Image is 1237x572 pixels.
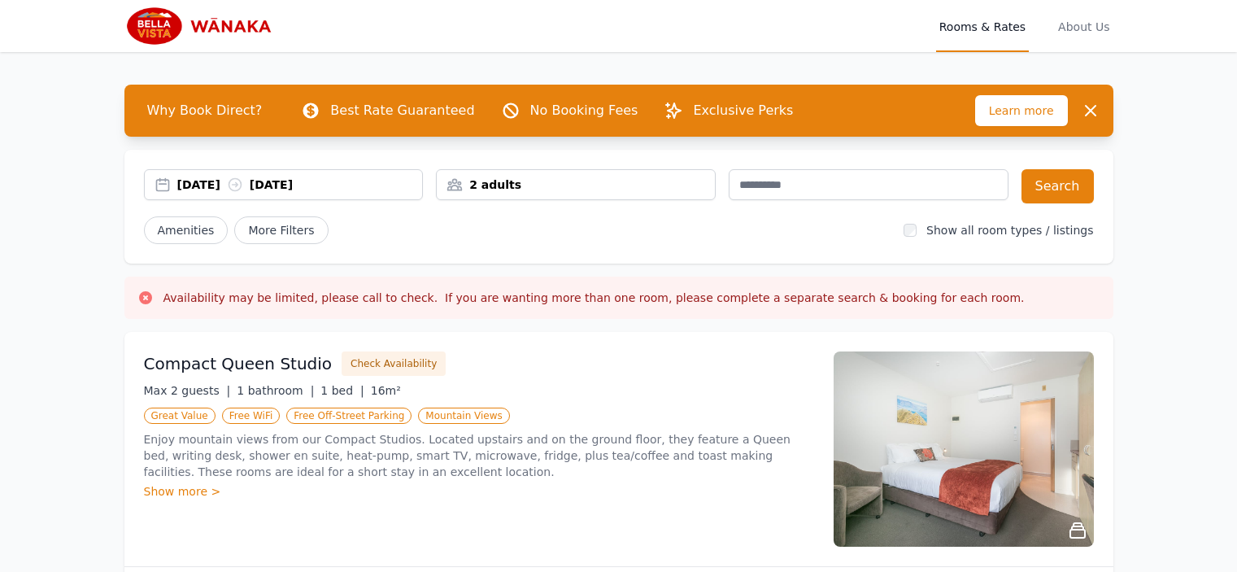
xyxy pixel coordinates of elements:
[975,95,1068,126] span: Learn more
[134,94,276,127] span: Why Book Direct?
[163,290,1025,306] h3: Availability may be limited, please call to check. If you are wanting more than one room, please ...
[693,101,793,120] p: Exclusive Perks
[320,384,364,397] span: 1 bed |
[222,408,281,424] span: Free WiFi
[418,408,509,424] span: Mountain Views
[342,351,446,376] button: Check Availability
[234,216,328,244] span: More Filters
[1021,169,1094,203] button: Search
[144,216,229,244] button: Amenities
[330,101,474,120] p: Best Rate Guaranteed
[177,177,423,193] div: [DATE] [DATE]
[530,101,638,120] p: No Booking Fees
[926,224,1093,237] label: Show all room types / listings
[144,431,814,480] p: Enjoy mountain views from our Compact Studios. Located upstairs and on the ground floor, they fea...
[237,384,314,397] span: 1 bathroom |
[144,384,231,397] span: Max 2 guests |
[371,384,401,397] span: 16m²
[144,483,814,500] div: Show more >
[437,177,715,193] div: 2 adults
[144,408,216,424] span: Great Value
[286,408,412,424] span: Free Off-Street Parking
[124,7,281,46] img: Bella Vista Wanaka
[144,352,333,375] h3: Compact Queen Studio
